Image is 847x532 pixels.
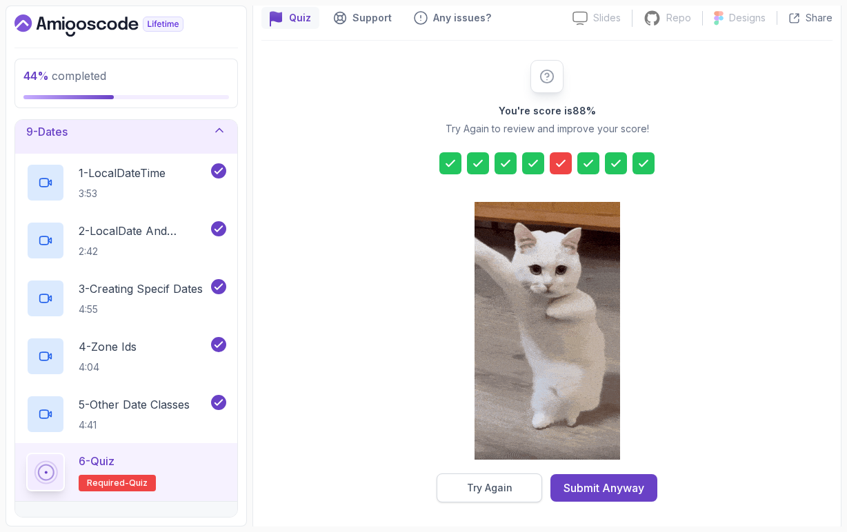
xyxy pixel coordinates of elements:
[26,221,226,260] button: 2-LocalDate And LocalTime2:42
[550,474,657,502] button: Submit Anyway
[79,223,208,239] p: 2 - LocalDate And LocalTime
[437,473,542,502] button: Try Again
[806,11,833,25] p: Share
[26,279,226,318] button: 3-Creating Specif Dates4:55
[467,481,512,495] div: Try Again
[26,163,226,202] button: 1-LocalDateTime3:53
[15,110,237,154] button: 9-Dates
[26,123,68,140] h3: 9 - Dates
[26,337,226,376] button: 4-Zone Ids4:04
[564,480,644,496] div: Submit Anyway
[129,478,148,489] span: quiz
[777,11,833,25] button: Share
[406,7,499,29] button: Feedback button
[593,11,621,25] p: Slides
[26,395,226,433] button: 5-Other Date Classes4:41
[79,187,166,201] p: 3:53
[14,14,215,37] a: Dashboard
[79,396,190,413] p: 5 - Other Date Classes
[325,7,400,29] button: Support button
[79,303,203,316] p: 4:55
[26,453,226,491] button: 6-QuizRequired-quiz
[446,122,649,136] p: Try Again to review and improve your score!
[87,478,129,489] span: Required-
[26,515,106,532] h3: 10 - Big Decimal
[23,69,49,83] span: 44 %
[261,7,319,29] button: quiz button
[79,418,190,432] p: 4:41
[79,165,166,181] p: 1 - LocalDateTime
[79,245,208,258] p: 2:42
[289,11,311,25] p: Quiz
[79,338,137,355] p: 4 - Zone Ids
[475,202,620,460] img: cool-cat
[499,104,596,118] h2: You're score is 88 %
[433,11,491,25] p: Any issues?
[666,11,691,25] p: Repo
[79,280,203,297] p: 3 - Creating Specif Dates
[79,360,137,374] p: 4:04
[79,453,114,469] p: 6 - Quiz
[23,69,106,83] span: completed
[729,11,766,25] p: Designs
[352,11,392,25] p: Support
